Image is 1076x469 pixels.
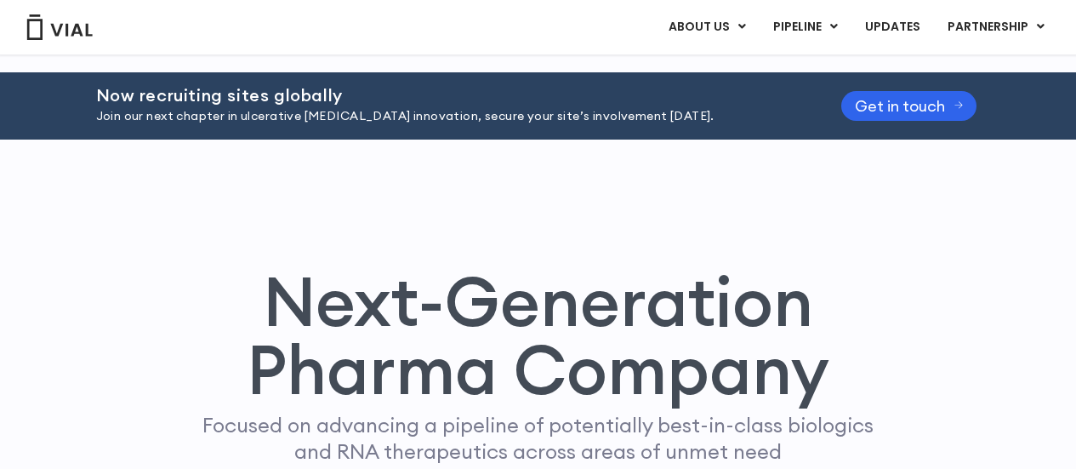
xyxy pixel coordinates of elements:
a: PARTNERSHIPMenu Toggle [934,13,1058,42]
h2: Now recruiting sites globally [96,86,799,105]
a: ABOUT USMenu Toggle [655,13,759,42]
span: Get in touch [855,100,945,112]
a: Get in touch [841,91,977,121]
p: Join our next chapter in ulcerative [MEDICAL_DATA] innovation, secure your site’s involvement [DA... [96,107,799,126]
p: Focused on advancing a pipeline of potentially best-in-class biologics and RNA therapeutics acros... [196,412,881,465]
a: UPDATES [851,13,933,42]
a: PIPELINEMenu Toggle [760,13,851,42]
h1: Next-Generation Pharma Company [170,267,907,403]
img: Vial Logo [26,14,94,40]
